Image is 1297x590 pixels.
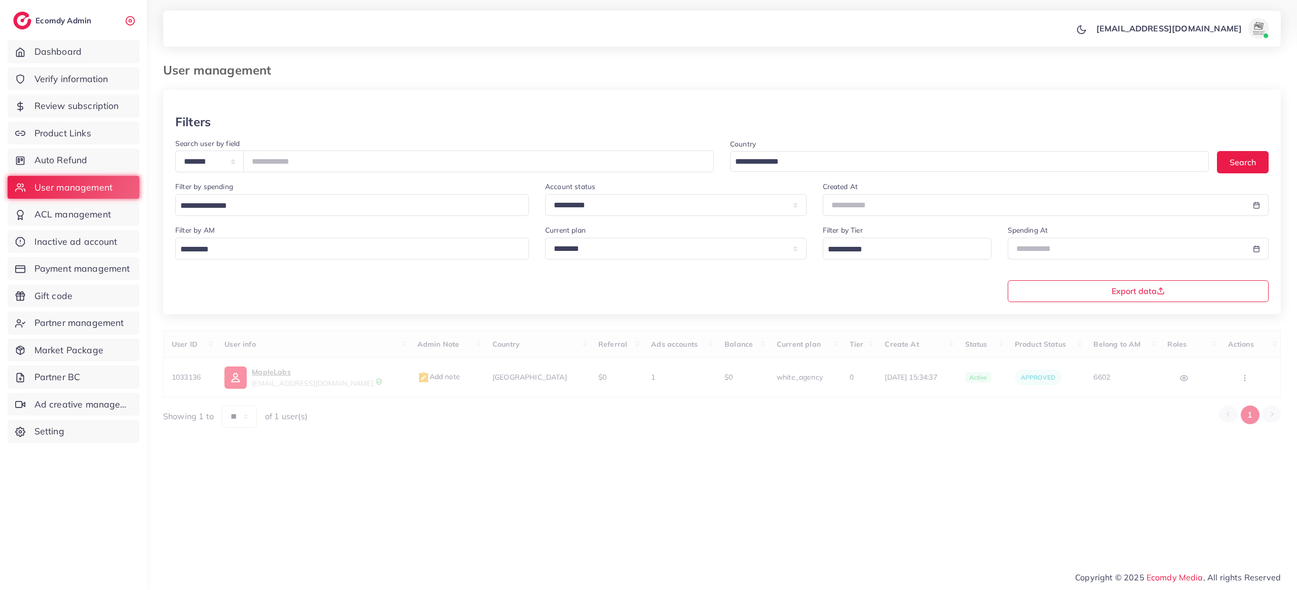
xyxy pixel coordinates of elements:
[34,181,112,194] span: User management
[8,122,139,145] a: Product Links
[1203,571,1281,583] span: , All rights Reserved
[732,154,1196,170] input: Search for option
[163,63,279,78] h3: User management
[730,151,1209,172] div: Search for option
[1248,18,1269,39] img: avatar
[8,339,139,362] a: Market Package
[35,16,94,25] h2: Ecomdy Admin
[34,316,124,329] span: Partner management
[8,393,139,416] a: Ad creative management
[8,40,139,63] a: Dashboard
[34,262,130,275] span: Payment management
[730,139,756,149] label: Country
[1091,18,1273,39] a: [EMAIL_ADDRESS][DOMAIN_NAME]avatar
[34,289,72,303] span: Gift code
[13,12,94,29] a: logoEcomdy Admin
[175,194,529,216] div: Search for option
[8,311,139,335] a: Partner management
[8,257,139,280] a: Payment management
[8,94,139,118] a: Review subscription
[34,398,132,411] span: Ad creative management
[8,149,139,172] a: Auto Refund
[1217,151,1269,173] button: Search
[823,181,858,192] label: Created At
[1096,22,1242,34] p: [EMAIL_ADDRESS][DOMAIN_NAME]
[34,208,111,221] span: ACL management
[8,284,139,308] a: Gift code
[175,225,215,235] label: Filter by AM
[175,115,211,129] h3: Filters
[1075,571,1281,583] span: Copyright © 2025
[8,230,139,253] a: Inactive ad account
[823,238,991,260] div: Search for option
[823,225,863,235] label: Filter by Tier
[8,420,139,443] a: Setting
[8,203,139,226] a: ACL management
[34,72,108,86] span: Verify information
[34,127,91,140] span: Product Links
[34,154,88,167] span: Auto Refund
[34,344,103,357] span: Market Package
[8,67,139,91] a: Verify information
[34,45,82,58] span: Dashboard
[13,12,31,29] img: logo
[34,235,118,248] span: Inactive ad account
[34,425,64,438] span: Setting
[175,238,529,260] div: Search for option
[175,138,240,149] label: Search user by field
[1008,280,1269,302] button: Export data
[8,176,139,199] a: User management
[824,242,978,257] input: Search for option
[177,198,516,214] input: Search for option
[175,181,233,192] label: Filter by spending
[545,181,595,192] label: Account status
[1112,287,1165,295] span: Export data
[177,242,516,257] input: Search for option
[34,371,81,384] span: Partner BC
[34,99,119,113] span: Review subscription
[1008,225,1048,235] label: Spending At
[545,225,586,235] label: Current plan
[8,365,139,389] a: Partner BC
[1147,572,1203,582] a: Ecomdy Media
